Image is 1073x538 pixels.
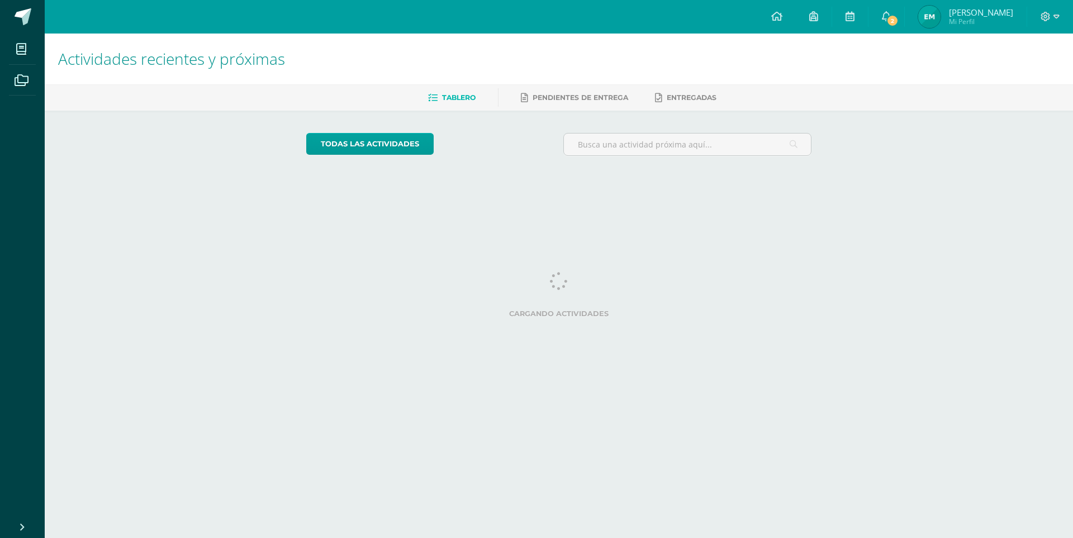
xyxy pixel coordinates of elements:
a: Tablero [428,89,476,107]
span: 2 [886,15,899,27]
input: Busca una actividad próxima aquí... [564,134,811,155]
span: Mi Perfil [949,17,1013,26]
span: Tablero [442,93,476,102]
a: Entregadas [655,89,716,107]
span: Pendientes de entrega [533,93,628,102]
span: Actividades recientes y próximas [58,48,285,69]
label: Cargando actividades [306,310,812,318]
span: Entregadas [667,93,716,102]
a: todas las Actividades [306,133,434,155]
img: 8c14a80406261e4038450a0cddff8716.png [918,6,941,28]
span: [PERSON_NAME] [949,7,1013,18]
a: Pendientes de entrega [521,89,628,107]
